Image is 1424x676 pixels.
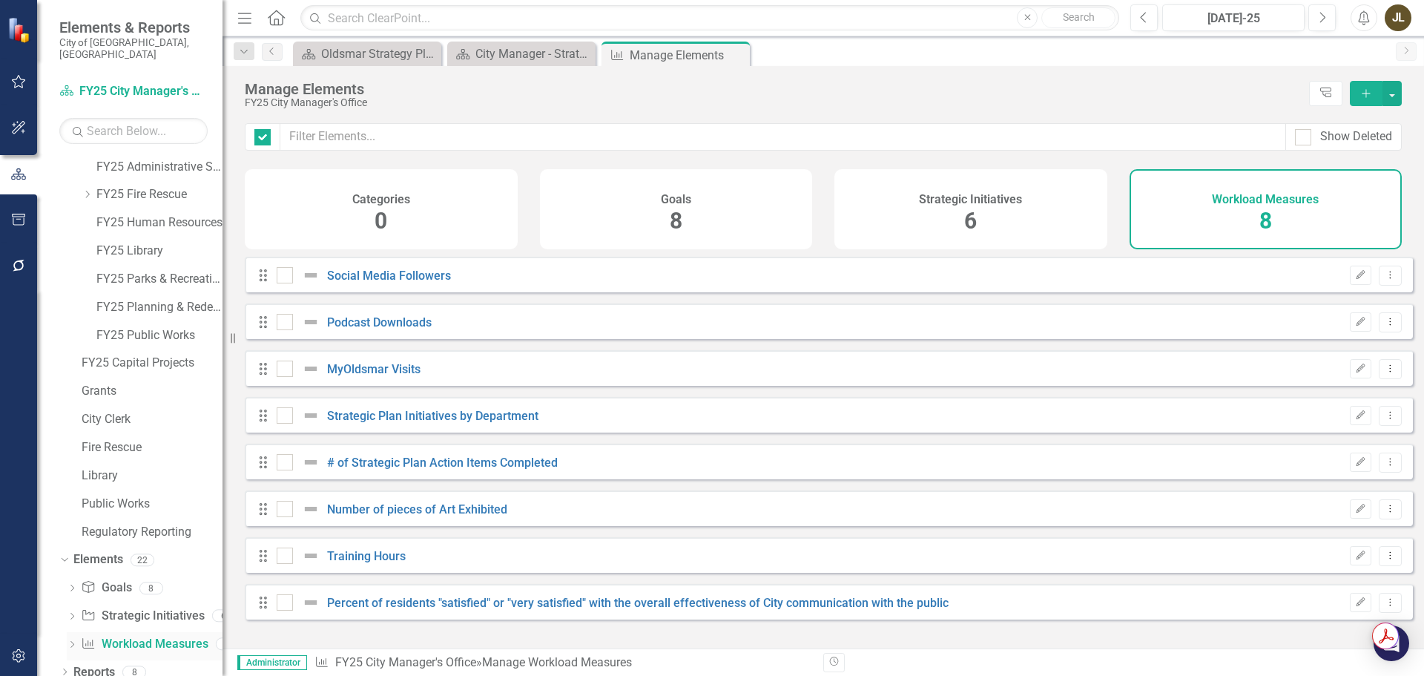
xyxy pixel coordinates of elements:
[302,360,320,378] img: Not Defined
[96,299,222,316] a: FY25 Planning & Redevelopment
[1162,4,1305,31] button: [DATE]-25
[216,638,240,651] div: 8
[245,81,1302,97] div: Manage Elements
[321,45,438,63] div: Oldsmar Strategy Plan
[73,551,123,568] a: Elements
[327,549,406,563] a: Training Hours
[375,208,387,234] span: 0
[59,36,208,61] small: City of [GEOGRAPHIC_DATA], [GEOGRAPHIC_DATA]
[237,655,307,670] span: Administrator
[327,596,949,610] a: Percent of residents "satisfied" or "very satisfied" with the overall effectiveness of City commu...
[82,496,222,513] a: Public Works
[96,214,222,232] a: FY25 Human Resources
[82,524,222,541] a: Regulatory Reporting
[327,502,507,516] a: Number of pieces of Art Exhibited
[81,580,131,597] a: Goals
[96,186,222,203] a: FY25 Fire Rescue
[1063,11,1095,23] span: Search
[139,582,163,594] div: 8
[245,97,1302,108] div: FY25 City Manager's Office
[1212,193,1319,206] h4: Workload Measures
[96,327,222,344] a: FY25 Public Works
[1041,7,1115,28] button: Search
[661,193,691,206] h4: Goals
[1385,4,1411,31] button: JL
[82,467,222,485] a: Library
[96,243,222,260] a: FY25 Library
[7,16,34,44] img: ClearPoint Strategy
[327,456,558,470] a: # of Strategic Plan Action Items Completed
[964,208,977,234] span: 6
[302,547,320,565] img: Not Defined
[1320,128,1392,145] div: Show Deleted
[302,594,320,611] img: Not Defined
[96,271,222,288] a: FY25 Parks & Recreation
[314,654,812,672] div: » Manage Workload Measures
[302,313,320,331] img: Not Defined
[302,407,320,424] img: Not Defined
[919,193,1022,206] h4: Strategic Initiatives
[297,45,438,63] a: Oldsmar Strategy Plan
[59,83,208,100] a: FY25 City Manager's Office
[81,636,208,653] a: Workload Measures
[131,554,154,566] div: 22
[212,610,236,623] div: 6
[327,315,432,329] a: Podcast Downloads
[96,159,222,176] a: FY25 Administrative Services
[475,45,592,63] div: City Manager - Strategic Plan
[327,409,538,423] a: Strategic Plan Initiatives by Department
[82,411,222,428] a: City Clerk
[302,500,320,518] img: Not Defined
[82,439,222,456] a: Fire Rescue
[82,383,222,400] a: Grants
[670,208,682,234] span: 8
[82,355,222,372] a: FY25 Capital Projects
[81,608,204,625] a: Strategic Initiatives
[280,123,1286,151] input: Filter Elements...
[451,45,592,63] a: City Manager - Strategic Plan
[630,46,746,65] div: Manage Elements
[327,269,451,283] a: Social Media Followers
[335,655,476,669] a: FY25 City Manager's Office
[1167,10,1299,27] div: [DATE]-25
[59,19,208,36] span: Elements & Reports
[300,5,1119,31] input: Search ClearPoint...
[1259,208,1272,234] span: 8
[302,266,320,284] img: Not Defined
[59,118,208,144] input: Search Below...
[327,362,421,376] a: MyOldsmar Visits
[352,193,410,206] h4: Categories
[302,453,320,471] img: Not Defined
